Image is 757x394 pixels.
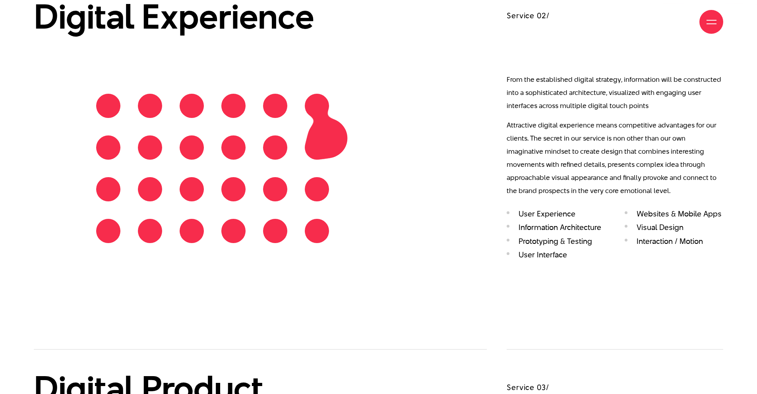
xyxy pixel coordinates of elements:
p: Attractive digital experience means competitive advantages for our clients. The secret in our ser... [507,119,723,197]
li: Interaction / Motion [625,237,723,246]
p: From the established digital strategy, information will be constructed into a sophisticated archi... [507,73,723,112]
li: User Interface [507,250,605,259]
li: Visual Design [625,223,723,232]
li: User Experience [507,209,605,218]
h3: Service 03/ [507,382,723,393]
li: Prototyping & Testing [507,237,605,246]
li: Websites & Mobile Apps [625,209,723,218]
li: Information Architecture [507,223,605,232]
